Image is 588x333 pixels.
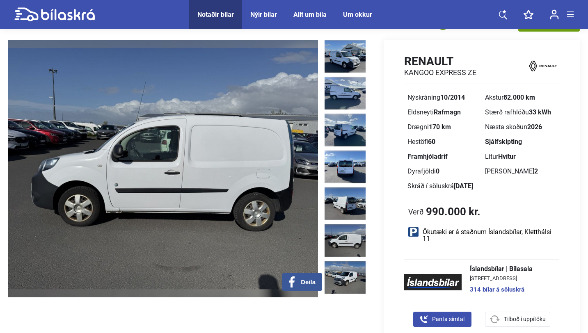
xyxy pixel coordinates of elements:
a: Um okkur [343,11,372,18]
span: Tilboð í uppítöku [504,315,546,324]
span: Panta símtal [432,315,464,324]
h1: Renault [404,55,476,68]
b: 60 [428,138,435,146]
div: Hestöfl [407,139,478,145]
b: 10/2014 [440,94,465,101]
button: Deila [282,273,322,291]
img: 1756304490_6121775381285882096_28604463348206697.jpg [325,151,366,183]
div: Drægni [407,124,478,130]
span: Verð [408,208,424,216]
b: [DATE] [454,182,473,190]
img: 1756304491_3571376348745859928_28604463972132414.jpg [325,187,366,220]
img: 1756304487_4634503109091397247_28604460142301188.jpg [325,40,366,73]
div: [PERSON_NAME] [485,168,556,175]
div: Næsta skoðun [485,124,556,130]
img: 1756304490_3052038491333324058_28604462674255766.jpg [325,114,366,146]
div: Akstur [485,94,556,101]
b: 990.000 kr. [426,206,480,217]
a: Allt um bíla [293,11,327,18]
b: Sjálfskipting [485,138,522,146]
a: 314 bílar á söluskrá [470,287,533,293]
b: 170 km [429,123,451,131]
span: Ökutæki er á staðnum Íslandsbílar, Kletthálsi 11 [423,229,555,242]
div: Eldsneyti [407,109,478,116]
b: 82.000 km [503,94,535,101]
div: Nýskráning [407,94,478,101]
div: Dyrafjöldi [407,168,478,175]
b: 33 kWh [529,108,551,116]
div: Stærð rafhlöðu [485,109,556,116]
b: Hvítur [498,153,516,160]
img: 1756304492_4854069509200523333_28604465362460749.jpg [325,261,366,294]
img: 1756304488_1306648213962637739_28604461096683276.jpg [325,77,366,109]
b: 0 [436,167,439,175]
h2: KANGOO EXPRESS ZE [404,68,476,77]
div: Skráð í söluskrá [407,183,478,189]
b: Rafmagn [434,108,461,116]
a: Nýir bílar [250,11,277,18]
span: Íslandsbílar | Bílasala [470,266,533,272]
img: logo Renault KANGOO EXPRESS ZE [527,54,559,78]
img: user-login.svg [550,9,559,20]
img: 1756304492_7375836979995276601_28604464702640619.jpg [325,224,366,257]
b: 2 [534,167,538,175]
a: Notaðir bílar [197,11,234,18]
b: Framhjóladrif [407,153,448,160]
div: Litur [485,153,556,160]
span: Deila [301,278,316,286]
b: 2026 [527,123,542,131]
span: [STREET_ADDRESS] [470,276,533,281]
